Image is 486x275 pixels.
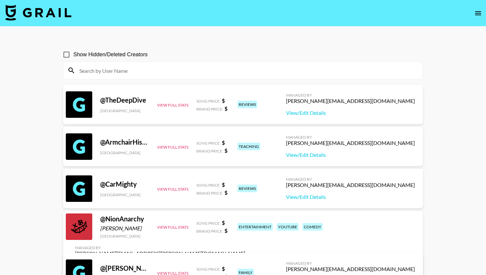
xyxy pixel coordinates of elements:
button: open drawer [471,7,485,20]
span: Brand Price: [196,191,223,196]
span: Brand Price: [196,229,223,234]
strong: $ [222,97,225,104]
span: Brand Price: [196,107,223,112]
div: reviews [237,101,257,108]
div: [GEOGRAPHIC_DATA] [100,234,149,239]
div: [PERSON_NAME][EMAIL_ADDRESS][PERSON_NAME][DOMAIN_NAME] [75,250,245,257]
button: View Full Stats [157,103,188,108]
a: View/Edit Details [286,110,415,116]
div: [PERSON_NAME][EMAIL_ADDRESS][DOMAIN_NAME] [286,182,415,188]
span: Song Price: [196,141,221,146]
span: Song Price: [196,267,221,272]
span: Song Price: [196,99,221,104]
strong: $ [222,139,225,146]
div: @ ArmchairHistorian [100,138,149,146]
div: [PERSON_NAME][EMAIL_ADDRESS][DOMAIN_NAME] [286,140,415,146]
div: @ NionAnarchy [100,215,149,223]
div: [PERSON_NAME] [100,225,149,232]
div: Managed By [286,135,415,140]
strong: $ [222,265,225,272]
div: entertainment [237,223,273,231]
strong: $ [222,181,225,188]
div: Managed By [286,177,415,182]
div: @ TheDeepDive [100,96,149,104]
span: Song Price: [196,221,221,226]
div: [GEOGRAPHIC_DATA] [100,192,149,197]
span: Song Price: [196,183,221,188]
a: View/Edit Details [286,152,415,158]
strong: $ [224,105,227,112]
a: View/Edit Details [286,194,415,200]
strong: $ [224,227,227,234]
span: Show Hidden/Deleted Creators [73,51,148,59]
div: [GEOGRAPHIC_DATA] [100,108,149,113]
div: [PERSON_NAME][EMAIL_ADDRESS][DOMAIN_NAME] [286,266,415,272]
div: Managed By [286,93,415,98]
div: @ CarMighty [100,180,149,188]
input: Search by User Name [75,65,419,76]
img: Grail Talent [5,5,71,21]
strong: $ [224,189,227,196]
div: [GEOGRAPHIC_DATA] [100,150,149,155]
button: View Full Stats [157,145,188,150]
div: [PERSON_NAME][EMAIL_ADDRESS][DOMAIN_NAME] [286,98,415,104]
div: reviews [237,185,257,192]
div: comedy [303,223,323,231]
strong: $ [224,147,227,154]
button: View Full Stats [157,225,188,230]
div: Managed By [75,245,245,250]
strong: $ [222,219,225,226]
div: @ [PERSON_NAME] [100,264,149,272]
div: Managed By [286,261,415,266]
div: youtube [277,223,299,231]
button: View Full Stats [157,187,188,192]
div: teaching [237,143,260,150]
span: Brand Price: [196,149,223,154]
